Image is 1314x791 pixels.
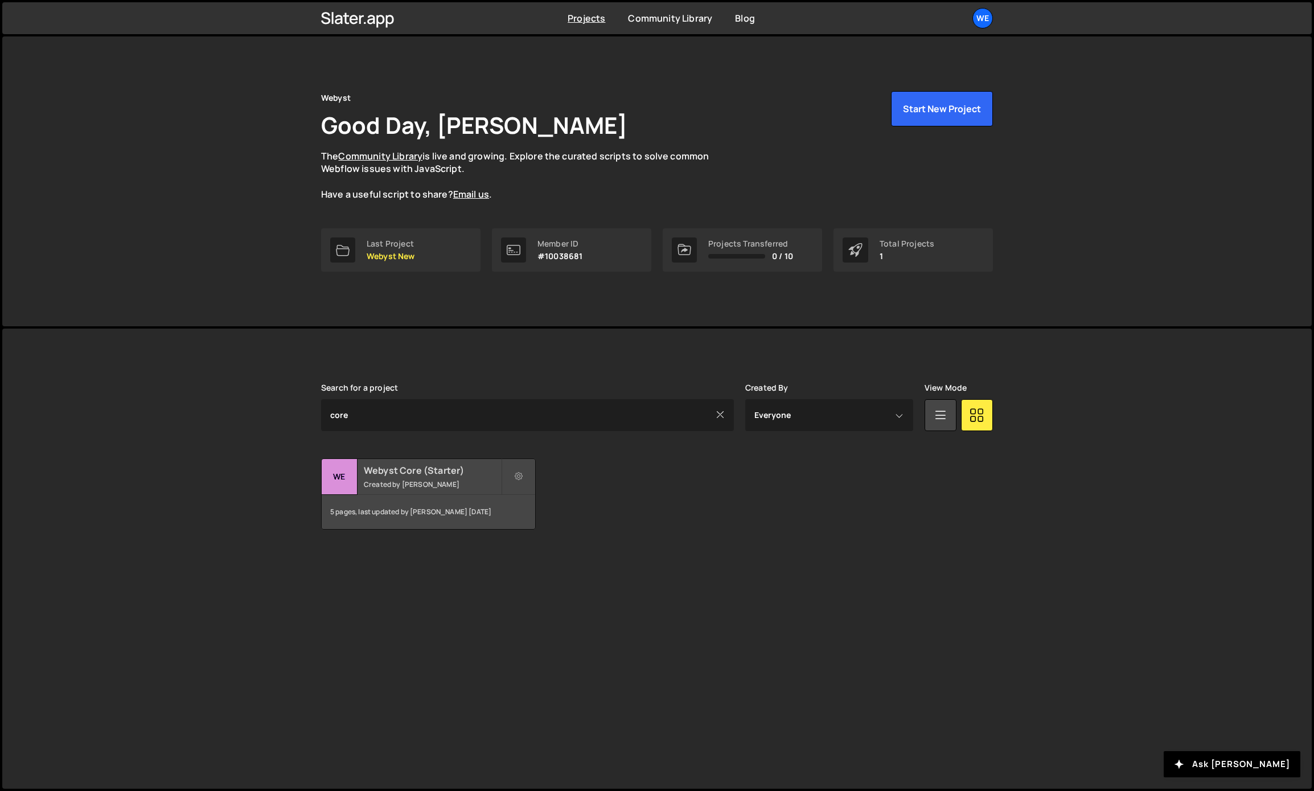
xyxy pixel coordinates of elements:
div: Member ID [537,239,582,248]
p: Webyst New [367,252,415,261]
div: Projects Transferred [708,239,793,248]
a: Blog [735,12,755,24]
div: 5 pages, last updated by [PERSON_NAME] [DATE] [322,495,535,529]
div: Last Project [367,239,415,248]
p: 1 [880,252,934,261]
a: Community Library [628,12,712,24]
button: Start New Project [891,91,993,126]
small: Created by [PERSON_NAME] [364,479,501,489]
input: Type your project... [321,399,734,431]
a: We Webyst Core (Starter) Created by [PERSON_NAME] 5 pages, last updated by [PERSON_NAME] [DATE] [321,458,536,530]
a: Email us [453,188,489,200]
span: 0 / 10 [772,252,793,261]
p: #10038681 [537,252,582,261]
div: Total Projects [880,239,934,248]
a: We [972,8,993,28]
div: We [322,459,358,495]
a: Last Project Webyst New [321,228,481,272]
h1: Good Day, [PERSON_NAME] [321,109,627,141]
button: Ask [PERSON_NAME] [1164,751,1300,777]
label: Created By [745,383,789,392]
a: Community Library [338,150,422,162]
label: View Mode [925,383,967,392]
h2: Webyst Core (Starter) [364,464,501,477]
a: Projects [568,12,605,24]
p: The is live and growing. Explore the curated scripts to solve common Webflow issues with JavaScri... [321,150,731,201]
div: Webyst [321,91,351,105]
label: Search for a project [321,383,398,392]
